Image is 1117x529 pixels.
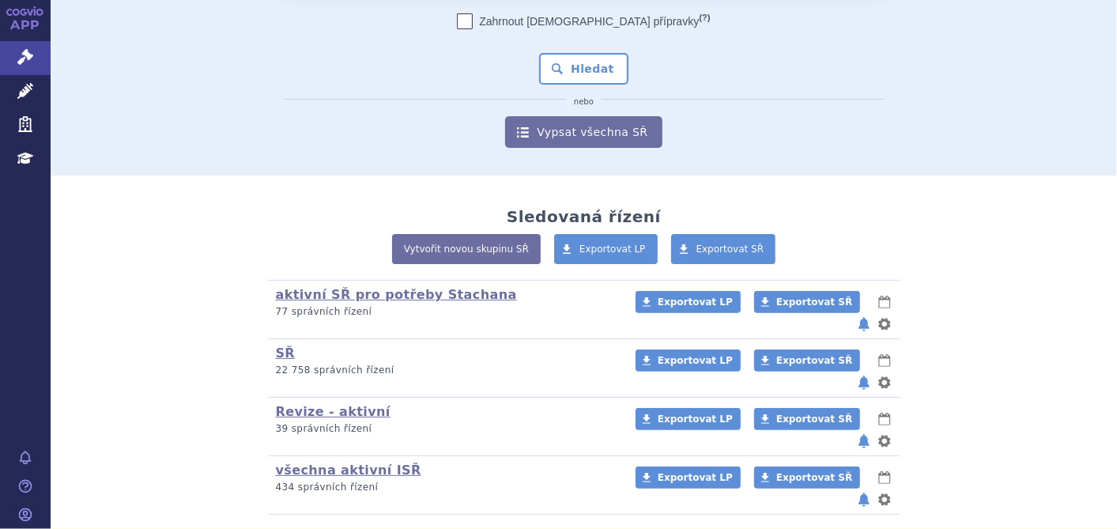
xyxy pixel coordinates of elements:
button: Hledat [539,53,628,85]
span: Exportovat SŘ [776,472,852,483]
i: nebo [566,97,602,107]
button: lhůty [877,468,892,487]
button: lhůty [877,351,892,370]
button: notifikace [856,432,872,451]
abbr: (?) [699,13,710,23]
a: Exportovat SŘ [754,291,860,313]
p: 434 správních řízení [276,481,615,494]
button: nastavení [877,432,892,451]
button: lhůty [877,410,892,429]
label: Zahrnout [DEMOGRAPHIC_DATA] přípravky [457,13,710,29]
a: Exportovat LP [636,350,741,372]
a: Exportovat LP [636,291,741,313]
button: nastavení [877,315,892,334]
a: Exportovat LP [636,408,741,430]
button: lhůty [877,293,892,312]
h2: Sledovaná řízení [507,207,661,226]
button: notifikace [856,490,872,509]
a: Revize - aktivní [276,404,391,419]
span: Exportovat LP [658,355,733,366]
span: Exportovat LP [658,472,733,483]
span: Exportovat LP [658,414,733,425]
a: Exportovat SŘ [671,234,776,264]
a: Exportovat SŘ [754,408,860,430]
p: 22 758 správních řízení [276,364,615,377]
p: 39 správních řízení [276,422,615,436]
a: Exportovat LP [554,234,658,264]
a: Exportovat LP [636,467,741,489]
button: nastavení [877,490,892,509]
a: všechna aktivní ISŘ [276,463,421,478]
a: aktivní SŘ pro potřeby Stachana [276,287,517,302]
p: 77 správních řízení [276,305,615,319]
span: Exportovat SŘ [776,355,852,366]
button: notifikace [856,315,872,334]
span: Exportovat SŘ [776,297,852,308]
button: notifikace [856,373,872,392]
a: Exportovat SŘ [754,350,860,372]
a: Vypsat všechna SŘ [505,116,662,148]
span: Exportovat LP [658,297,733,308]
span: Exportovat LP [579,244,646,255]
a: SŘ [276,346,296,361]
span: Exportovat SŘ [696,244,764,255]
span: Exportovat SŘ [776,414,852,425]
a: Vytvořit novou skupinu SŘ [392,234,541,264]
a: Exportovat SŘ [754,467,860,489]
button: nastavení [877,373,892,392]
